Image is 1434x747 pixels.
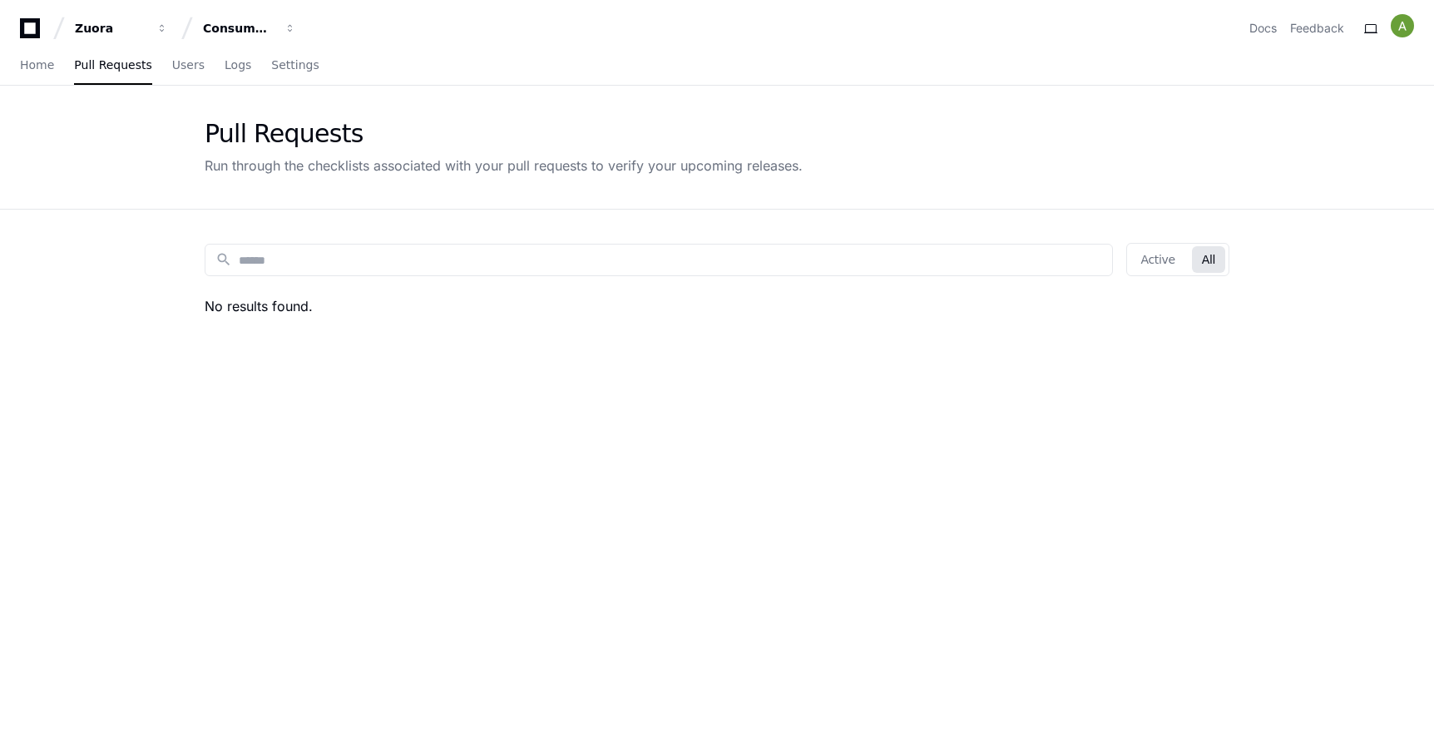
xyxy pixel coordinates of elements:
span: Users [172,60,205,70]
button: Active [1130,246,1184,273]
span: Home [20,60,54,70]
a: Home [20,47,54,85]
span: Settings [271,60,319,70]
a: Users [172,47,205,85]
span: Pull Requests [74,60,151,70]
a: Docs [1249,20,1277,37]
div: Zuora [75,20,146,37]
a: Logs [225,47,251,85]
a: Pull Requests [74,47,151,85]
div: Consumption [203,20,274,37]
img: ACg8ocKOqf3Yu6uWb325nD0TzhNDPHi5PgI8sSqHlOPJh8a6EJA9xQ=s96-c [1391,14,1414,37]
button: Feedback [1290,20,1344,37]
button: All [1192,246,1225,273]
iframe: Open customer support [1381,692,1426,737]
a: Settings [271,47,319,85]
h2: No results found. [205,296,1229,316]
span: Logs [225,60,251,70]
button: Consumption [196,13,303,43]
div: Pull Requests [205,119,803,149]
button: Zuora [68,13,175,43]
div: Run through the checklists associated with your pull requests to verify your upcoming releases. [205,156,803,176]
mat-icon: search [215,251,232,268]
